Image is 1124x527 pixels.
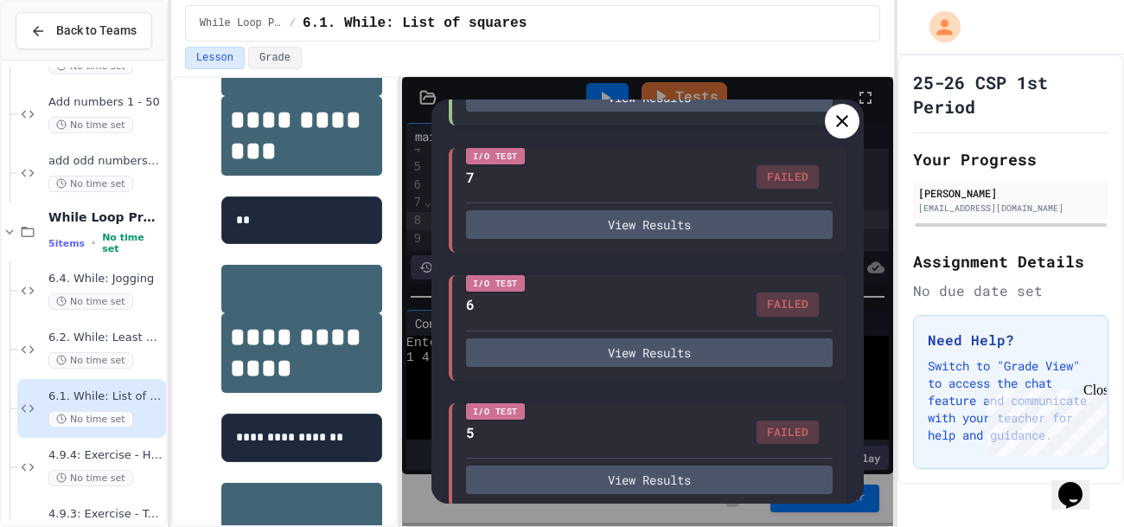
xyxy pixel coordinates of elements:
[48,331,163,345] span: 6.2. While: Least divisor
[466,148,525,164] div: I/O Test
[48,154,163,169] span: add odd numbers 1-1000
[918,202,1103,215] div: [EMAIL_ADDRESS][DOMAIN_NAME]
[48,95,163,110] span: Add numbers 1 - 50
[466,338,833,367] button: View Results
[913,147,1108,171] h2: Your Progress
[913,280,1108,301] div: No due date set
[48,176,133,192] span: No time set
[757,165,819,190] div: FAILED
[48,209,163,225] span: While Loop Projects
[48,117,133,133] span: No time set
[303,13,527,34] span: 6.1. While: List of squares
[913,249,1108,273] h2: Assignment Details
[185,47,245,69] button: Lesson
[466,466,833,494] button: View Results
[757,421,819,445] div: FAILED
[48,352,133,369] span: No time set
[48,238,85,249] span: 5 items
[290,16,296,30] span: /
[48,293,133,310] span: No time set
[928,357,1094,444] p: Switch to "Grade View" to access the chat feature and communicate with your teacher for help and ...
[92,236,95,250] span: •
[248,47,302,69] button: Grade
[200,16,283,30] span: While Loop Projects
[913,70,1108,119] h1: 25-26 CSP 1st Period
[48,411,133,427] span: No time set
[466,275,525,292] div: I/O Test
[48,389,163,404] span: 6.1. While: List of squares
[918,185,1103,201] div: [PERSON_NAME]
[466,422,475,443] div: 5
[466,167,475,188] div: 7
[1051,458,1107,510] iframe: chat widget
[466,210,833,239] button: View Results
[466,294,475,315] div: 6
[928,330,1094,350] h3: Need Help?
[48,470,133,486] span: No time set
[48,507,163,522] span: 4.9.3: Exercise - Target Sum
[911,7,965,47] div: My Account
[7,7,119,110] div: Chat with us now!Close
[757,292,819,317] div: FAILED
[102,232,163,254] span: No time set
[466,403,525,420] div: I/O Test
[56,22,137,40] span: Back to Teams
[48,272,163,286] span: 6.4. While: Jogging
[48,448,163,463] span: 4.9.4: Exercise - Higher or Lower I
[980,382,1107,456] iframe: chat widget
